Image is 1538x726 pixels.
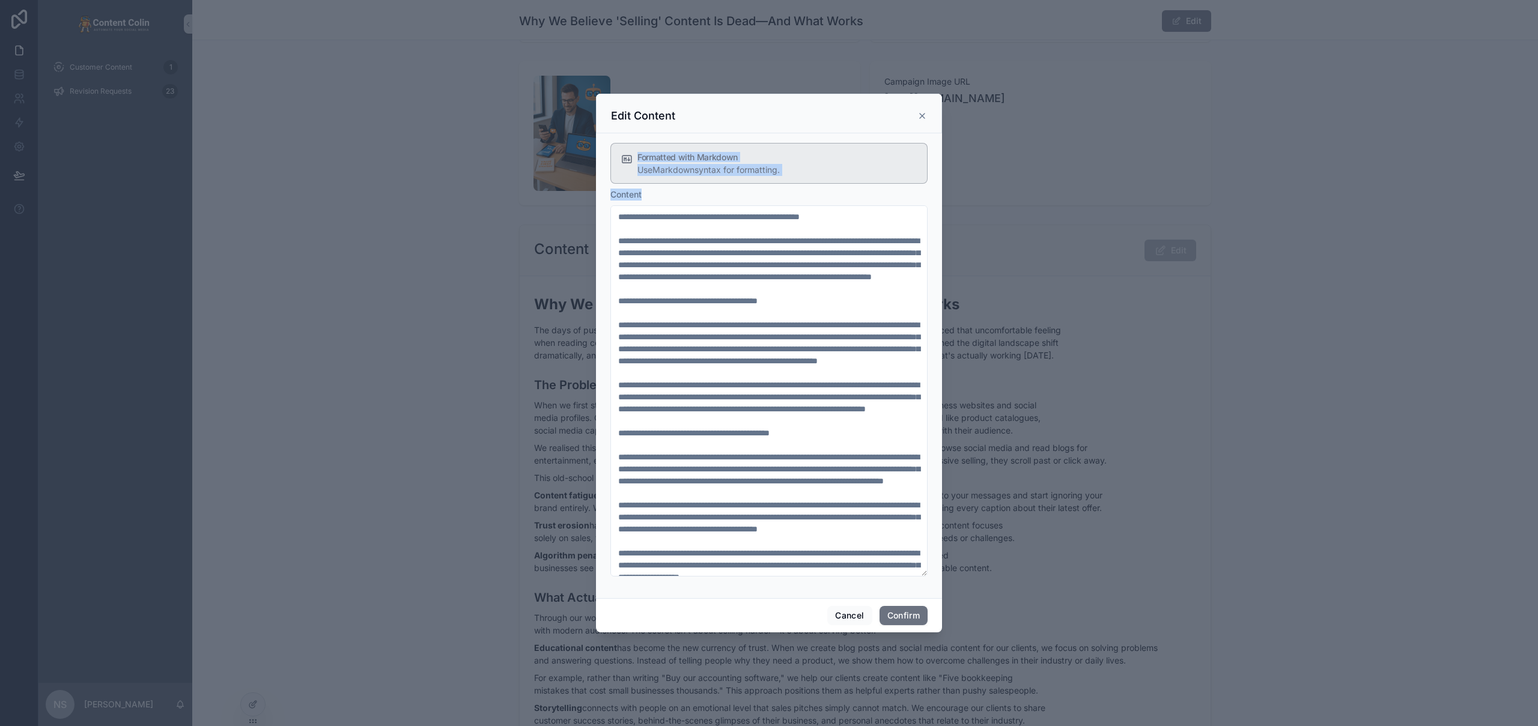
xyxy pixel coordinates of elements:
[652,165,695,175] a: Markdown
[611,109,675,123] h3: Edit Content
[637,153,917,162] h5: Formatted with Markdown
[827,606,872,625] button: Cancel
[610,189,642,199] span: Content
[637,165,780,175] span: Use syntax for formatting.
[637,164,917,176] div: Use [Markdown](https://www.markdownguide.org/cheat-sheet/) syntax for formatting.
[880,606,928,625] button: Confirm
